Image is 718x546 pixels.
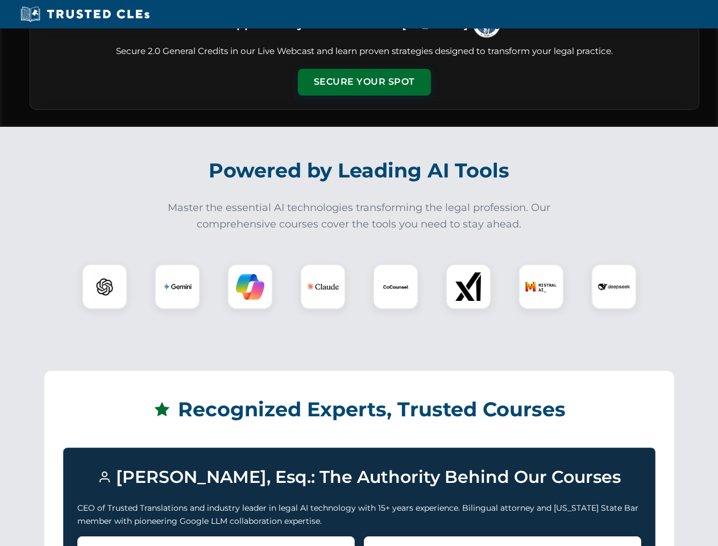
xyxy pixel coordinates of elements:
[63,390,655,429] h2: Recognized Experts, Trusted Courses
[44,151,674,191] h2: Powered by Leading AI Tools
[307,271,339,303] img: Claude Logo
[88,270,121,303] img: ChatGPT Logo
[381,272,410,301] img: CoCounsel Logo
[17,6,153,23] img: Trusted CLEs
[77,462,641,493] h3: [PERSON_NAME], Esq.: The Authority Behind Our Courses
[227,264,273,309] div: Copilot
[82,264,127,309] div: ChatGPT
[591,264,637,309] div: DeepSeek
[155,264,200,309] div: Gemini
[163,272,192,301] img: Gemini Logo
[44,45,685,58] p: Secure 2.0 General Credits in our Live Webcast and learn proven strategies designed to transform ...
[598,271,630,303] img: DeepSeek Logo
[77,502,641,527] p: CEO of Trusted Translations and industry leader in legal AI technology with 15+ years experience....
[525,271,557,303] img: Mistral AI Logo
[446,264,491,309] div: xAI
[160,200,558,233] p: Master the essential AI technologies transforming the legal profession. Our comprehensive courses...
[300,264,346,309] div: Claude
[236,272,264,301] img: Copilot Logo
[454,272,483,301] img: xAI Logo
[298,69,431,95] button: Secure Your Spot
[373,264,418,309] div: CoCounsel
[518,264,564,309] div: Mistral AI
